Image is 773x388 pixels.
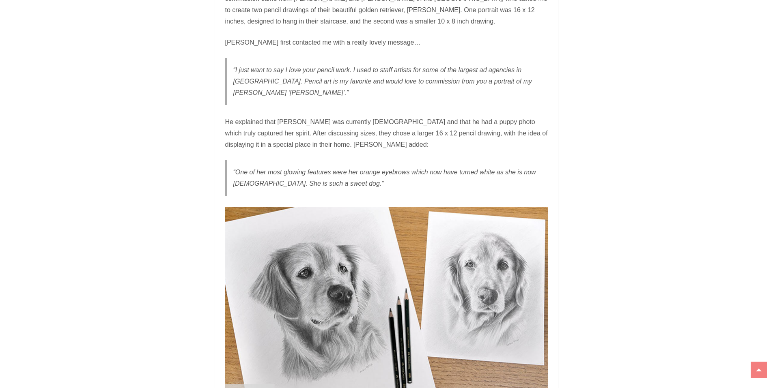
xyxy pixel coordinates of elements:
[233,66,532,96] em: “I just want to say I love your pencil work. I used to staff artists for some of the largest ad a...
[225,37,548,48] p: [PERSON_NAME] first contacted me with a really lovely message…
[233,169,536,187] em: “One of her most glowing features were her orange eyebrows which now have turned white as she is ...
[225,116,548,150] p: He explained that [PERSON_NAME] was currently [DEMOGRAPHIC_DATA] and that he had a puppy photo wh...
